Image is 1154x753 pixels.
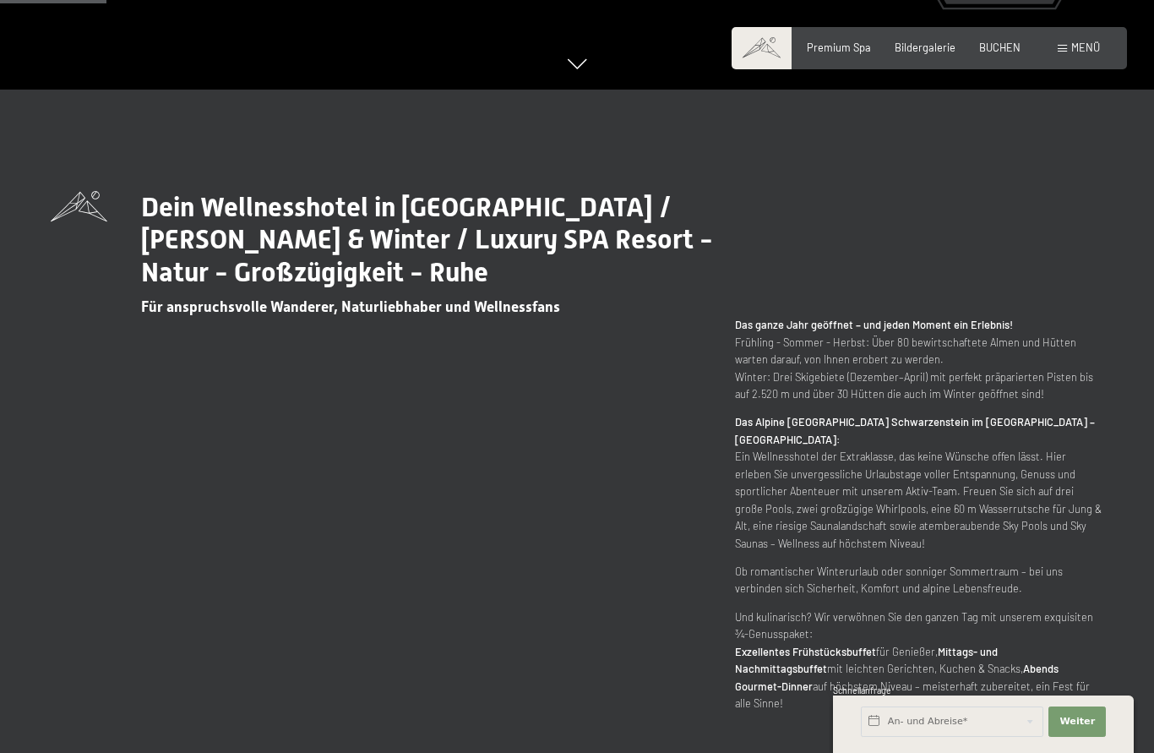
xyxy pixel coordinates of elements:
strong: Das Alpine [GEOGRAPHIC_DATA] Schwarzenstein im [GEOGRAPHIC_DATA] – [GEOGRAPHIC_DATA]: [735,415,1095,445]
span: Für anspruchsvolle Wanderer, Naturliebhaber und Wellnessfans [141,298,560,315]
span: Dein Wellnesshotel in [GEOGRAPHIC_DATA] / [PERSON_NAME] & Winter / Luxury SPA Resort - Natur - Gr... [141,191,713,288]
span: Weiter [1059,715,1095,728]
a: Premium Spa [807,41,871,54]
strong: Das ganze Jahr geöffnet – und jeden Moment ein Erlebnis! [735,318,1013,331]
strong: Abends Gourmet-Dinner [735,662,1059,692]
span: Menü [1071,41,1100,54]
strong: Exzellentes Frühstücksbuffet [735,645,876,658]
p: Und kulinarisch? Wir verwöhnen Sie den ganzen Tag mit unserem exquisiten ¾-Genusspaket: für Genie... [735,608,1103,712]
p: Frühling - Sommer - Herbst: Über 80 bewirtschaftete Almen und Hütten warten darauf, von Ihnen ero... [735,316,1103,402]
button: Weiter [1048,707,1106,737]
a: Bildergalerie [895,41,955,54]
p: Ein Wellnesshotel der Extraklasse, das keine Wünsche offen lässt. Hier erleben Sie unvergessliche... [735,413,1103,552]
a: BUCHEN [979,41,1021,54]
span: Schnellanfrage [833,685,891,696]
p: Ob romantischer Winterurlaub oder sonniger Sommertraum – bei uns verbinden sich Sicherheit, Komfo... [735,563,1103,597]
